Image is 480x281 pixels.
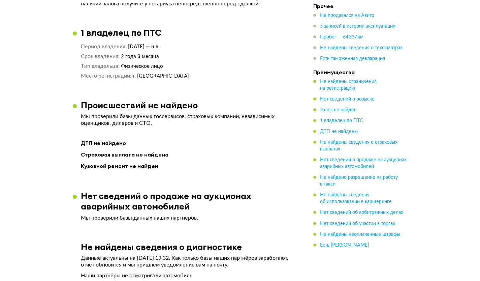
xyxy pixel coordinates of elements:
span: Не найдены сведения о техосмотрах [320,46,403,50]
span: Залог не найден [320,108,357,112]
span: 2 года 3 месяца [121,54,159,59]
span: Есть [PERSON_NAME] [320,243,369,247]
span: 1 владелец по ПТС [320,118,363,123]
div: Кузовной ремонт не найден [81,162,293,170]
h3: 1 владелец по ПТС [81,27,161,38]
p: Наши партнёры не осматривали автомобиль. [81,272,293,279]
span: [DATE] — н.в. [128,44,160,49]
span: Пробег — 64 337 км [320,35,363,39]
span: 5 записей в истории эксплуатации [320,24,395,29]
span: Не найдены ограничения на регистрацию [320,79,377,91]
dt: Период владения [81,43,127,50]
span: Нет сведений о розыске [320,97,375,102]
span: Не найдено разрешение на работу в такси [320,175,398,187]
span: Нет сведений об арбитражных делах [320,210,403,215]
span: Не продавался на Авито [320,13,374,18]
h3: Происшествий не найдено [81,100,198,110]
dt: Срок владения [81,53,120,60]
span: Физическое лицо [121,64,163,69]
span: Нет сведений о продаже на аукционах аварийных автомобилей [320,158,407,169]
p: Данные актуальны на [DATE] 19:32. Как только базы наших партнёров заработают, отчёт обновится и м... [81,255,293,268]
span: Нет сведений об участии в торгах [320,221,395,226]
span: Не найдены неоплаченные штрафы [320,232,400,236]
span: Не найдены сведения об использовании в каршеринге [320,193,392,204]
dt: Место регистрации [81,73,131,80]
h4: Прочее [313,3,408,9]
p: Мы проверили базы данных госсервисов, страховых компаний, независимых оценщиков, дилеров и СТО. [81,113,293,127]
div: Страховая выплата не найдена [81,150,293,159]
h3: Не найдены сведения о диагностике [81,242,242,252]
div: ДТП не найдено [81,139,293,147]
h3: Нет сведений о продаже на аукционах аварийных автомобилей [81,191,301,212]
h4: Преимущества [313,69,408,76]
dt: Тип владельца [81,63,120,70]
p: Мы проверили базы данных наших партнёров. [81,215,293,221]
span: ДТП не найдены [320,129,358,134]
span: Есть таможенная декларация [320,56,385,61]
span: Не найдены сведения о страховых выплатах [320,140,397,151]
span: г. [GEOGRAPHIC_DATA] [133,74,189,79]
